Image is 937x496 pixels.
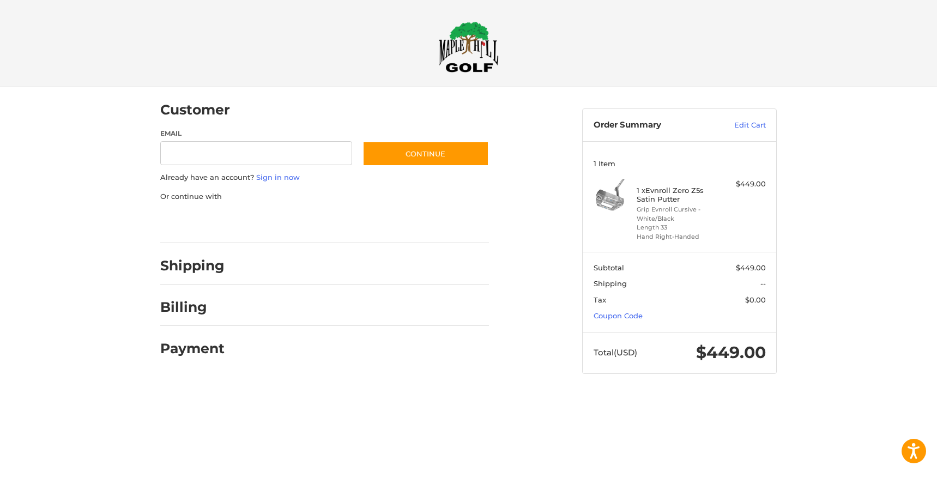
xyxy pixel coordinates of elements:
[362,141,489,166] button: Continue
[594,159,766,168] h3: 1 Item
[711,120,766,131] a: Edit Cart
[160,340,225,357] h2: Payment
[696,342,766,362] span: $449.00
[256,173,300,182] a: Sign in now
[160,257,225,274] h2: Shipping
[637,232,720,241] li: Hand Right-Handed
[439,21,499,72] img: Maple Hill Golf
[160,299,224,316] h2: Billing
[342,213,424,232] iframe: PayPal-venmo
[760,279,766,288] span: --
[594,263,624,272] span: Subtotal
[745,295,766,304] span: $0.00
[594,295,606,304] span: Tax
[160,191,489,202] p: Or continue with
[160,129,352,138] label: Email
[637,205,720,223] li: Grip Evnroll Cursive - White/Black
[594,120,711,131] h3: Order Summary
[160,101,230,118] h2: Customer
[594,279,627,288] span: Shipping
[160,172,489,183] p: Already have an account?
[157,213,239,232] iframe: PayPal-paypal
[594,347,637,358] span: Total (USD)
[594,311,643,320] a: Coupon Code
[637,186,720,204] h4: 1 x Evnroll Zero Z5s Satin Putter
[637,223,720,232] li: Length 33
[723,179,766,190] div: $449.00
[736,263,766,272] span: $449.00
[249,213,331,232] iframe: PayPal-paylater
